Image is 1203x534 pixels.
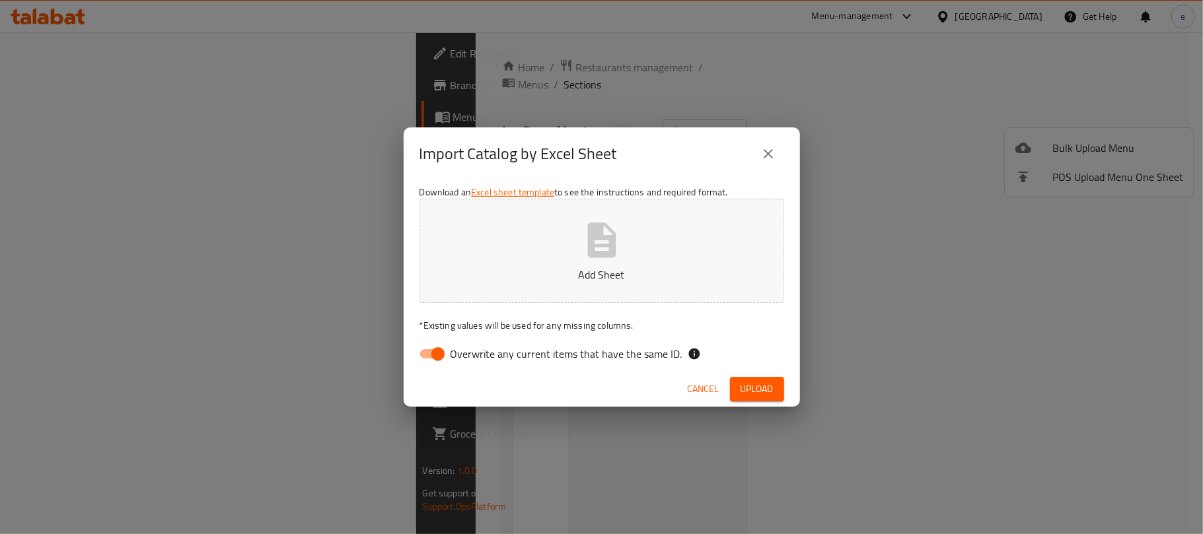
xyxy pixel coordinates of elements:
[752,138,784,170] button: close
[451,346,682,362] span: Overwrite any current items that have the same ID.
[419,143,617,164] h2: Import Catalog by Excel Sheet
[419,319,784,332] p: Existing values will be used for any missing columns.
[741,381,774,397] span: Upload
[688,347,701,360] svg: If the overwrite option isn't selected, then the items that match an existing ID will be ignored ...
[419,199,784,303] button: Add Sheet
[440,267,764,283] p: Add Sheet
[688,381,719,397] span: Cancel
[730,377,784,401] button: Upload
[682,377,725,401] button: Cancel
[471,184,554,201] a: Excel sheet template
[404,180,800,372] div: Download an to see the instructions and required format.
